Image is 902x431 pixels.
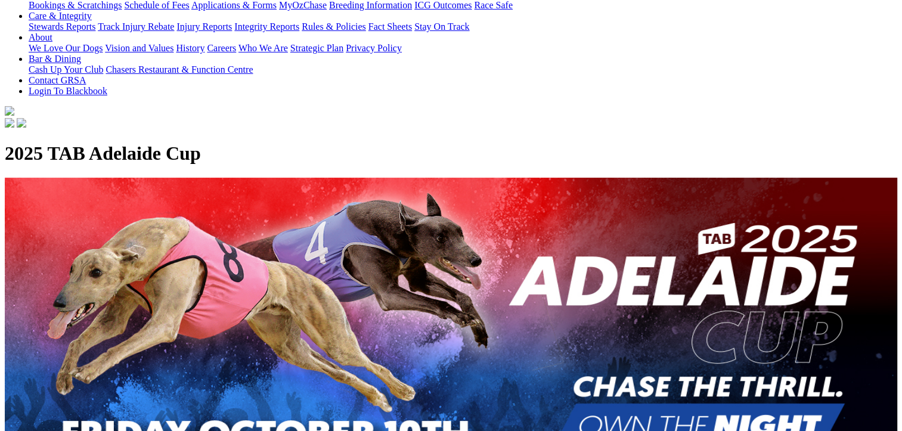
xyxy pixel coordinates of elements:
a: Privacy Policy [346,43,402,53]
a: Login To Blackbook [29,86,107,96]
img: facebook.svg [5,118,14,128]
div: Bar & Dining [29,64,897,75]
a: Bar & Dining [29,54,81,64]
a: Rules & Policies [302,21,366,32]
a: Vision and Values [105,43,173,53]
div: About [29,43,897,54]
a: Stewards Reports [29,21,95,32]
a: Strategic Plan [290,43,343,53]
a: Injury Reports [176,21,232,32]
a: Track Injury Rebate [98,21,174,32]
a: Integrity Reports [234,21,299,32]
a: We Love Our Dogs [29,43,103,53]
a: History [176,43,204,53]
a: Cash Up Your Club [29,64,103,75]
div: Care & Integrity [29,21,897,32]
img: twitter.svg [17,118,26,128]
a: Care & Integrity [29,11,92,21]
h1: 2025 TAB Adelaide Cup [5,142,897,165]
a: Fact Sheets [368,21,412,32]
a: Contact GRSA [29,75,86,85]
a: Careers [207,43,236,53]
a: Stay On Track [414,21,469,32]
a: Chasers Restaurant & Function Centre [106,64,253,75]
img: logo-grsa-white.png [5,106,14,116]
a: Who We Are [238,43,288,53]
a: About [29,32,52,42]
